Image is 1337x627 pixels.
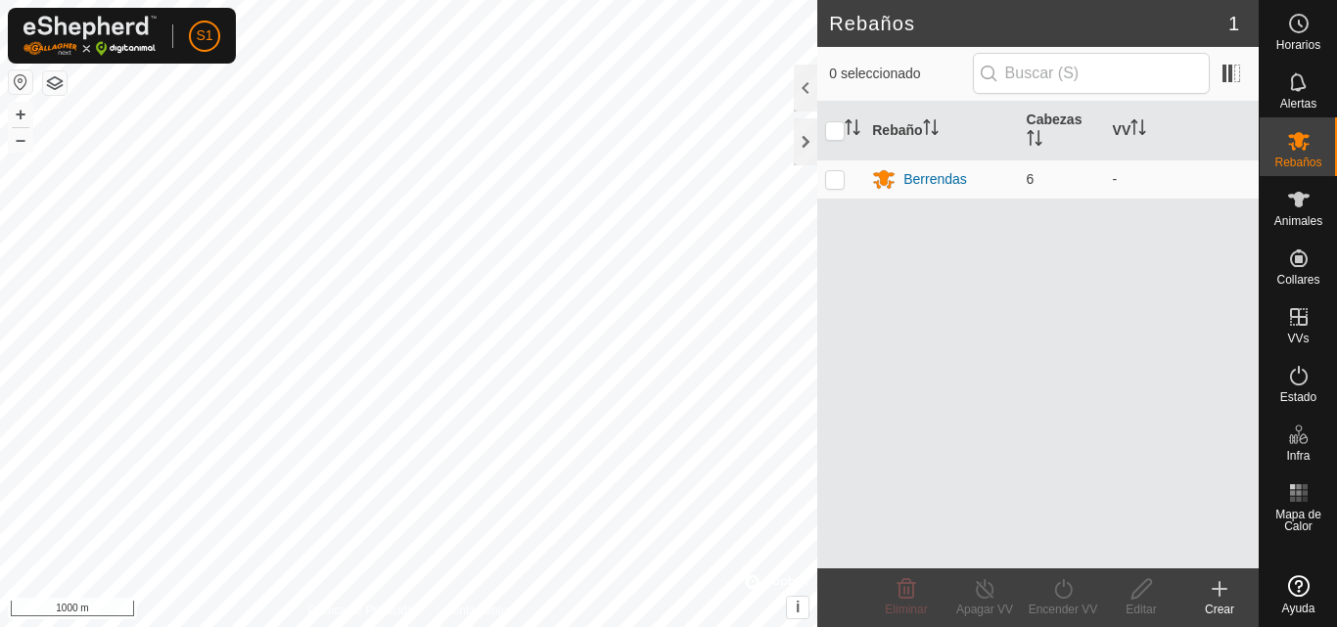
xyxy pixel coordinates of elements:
[1102,601,1180,618] div: Editar
[444,602,510,619] a: Contáctenos
[1280,391,1316,403] span: Estado
[196,25,212,46] span: S1
[787,597,808,618] button: i
[9,70,32,94] button: Restablecer Mapa
[9,103,32,126] button: +
[923,122,939,138] p-sorticon: Activar para ordenar
[1105,159,1259,199] td: -
[973,53,1210,94] input: Buscar (S)
[796,599,800,615] span: i
[1276,39,1320,51] span: Horarios
[307,602,420,619] a: Política de Privacidad
[1274,215,1322,227] span: Animales
[1130,122,1146,138] p-sorticon: Activar para ordenar
[845,122,860,138] p-sorticon: Activar para ordenar
[903,169,967,190] div: Berrendas
[945,601,1024,618] div: Apagar VV
[1274,157,1321,168] span: Rebaños
[864,102,1018,160] th: Rebaño
[43,71,67,95] button: Capas del Mapa
[1280,98,1316,110] span: Alertas
[829,64,972,84] span: 0 seleccionado
[1276,274,1319,286] span: Collares
[9,128,32,152] button: –
[1019,102,1105,160] th: Cabezas
[1027,133,1042,149] p-sorticon: Activar para ordenar
[1027,171,1035,187] span: 6
[1282,603,1315,614] span: Ayuda
[885,603,927,616] span: Eliminar
[1105,102,1259,160] th: VV
[23,16,157,56] img: Logo Gallagher
[1024,601,1102,618] div: Encender VV
[1287,333,1309,344] span: VVs
[1286,450,1310,462] span: Infra
[1260,567,1337,622] a: Ayuda
[829,12,1228,35] h2: Rebaños
[1180,601,1259,618] div: Crear
[1265,509,1332,532] span: Mapa de Calor
[1228,9,1239,38] span: 1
